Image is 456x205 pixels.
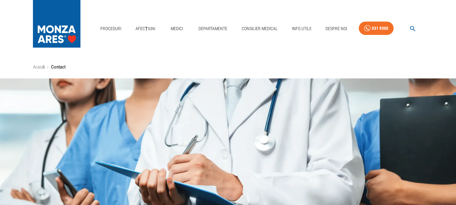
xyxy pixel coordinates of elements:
[98,22,124,35] a: Proceduri
[47,63,48,71] li: ›
[33,63,423,71] nav: breadcrumb
[372,24,388,32] div: 031 9300
[196,22,230,35] a: Departamente
[167,22,187,35] a: Medici
[239,22,280,35] a: Consilier Medical
[289,22,314,35] a: Info Utile
[33,64,45,70] a: Acasă
[323,22,350,35] a: Despre Noi
[133,22,158,35] a: Afecțiuni
[51,63,66,71] p: Contact
[359,22,394,35] a: 031 9300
